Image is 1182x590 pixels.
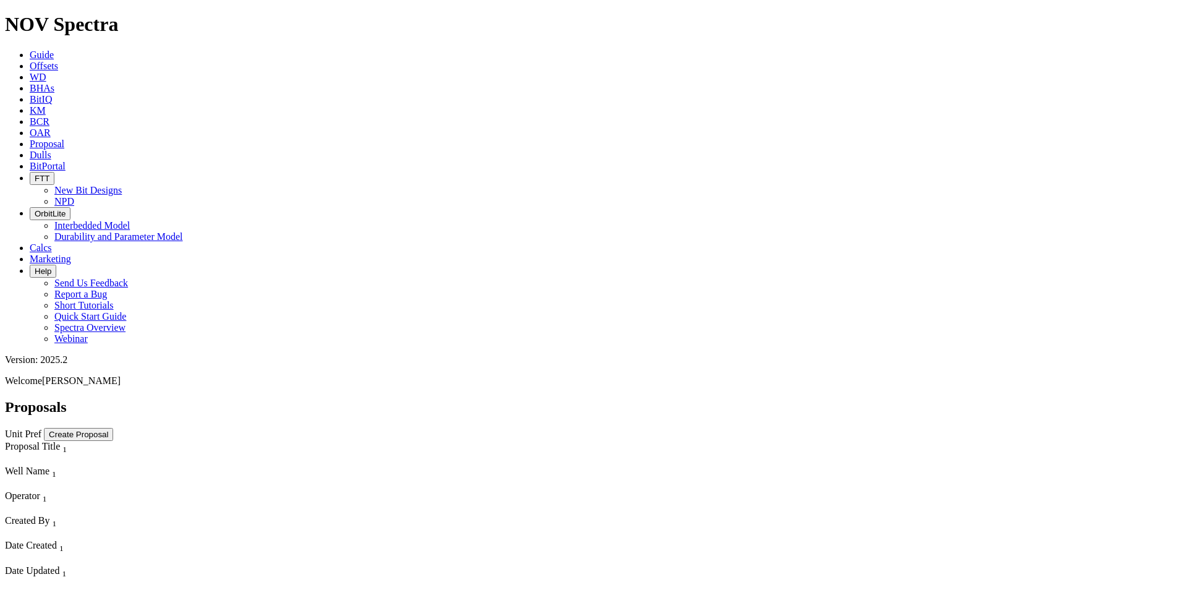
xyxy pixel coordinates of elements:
div: Sort None [5,515,193,540]
div: Date Created Sort None [5,540,192,554]
div: Operator Sort None [5,490,193,504]
h1: NOV Spectra [5,13,1177,36]
span: Sort None [43,490,47,501]
span: Well Name [5,466,49,476]
div: Date Updated Sort None [5,565,192,579]
button: Create Proposal [44,428,113,441]
a: BHAs [30,83,54,93]
a: Durability and Parameter Model [54,231,183,242]
span: [PERSON_NAME] [42,375,121,386]
div: Column Menu [5,479,193,490]
button: FTT [30,172,54,185]
div: Column Menu [5,579,192,590]
a: Offsets [30,61,58,71]
sub: 1 [62,569,66,578]
button: OrbitLite [30,207,70,220]
h2: Proposals [5,399,1177,416]
a: Unit Pref [5,429,41,439]
span: Date Created [5,540,57,550]
a: OAR [30,127,51,138]
div: Sort None [5,490,193,515]
a: Dulls [30,150,51,160]
div: Column Menu [5,504,193,515]
sub: 1 [62,445,67,454]
a: WD [30,72,46,82]
a: BitIQ [30,94,52,105]
div: Column Menu [5,529,193,540]
sub: 1 [59,544,64,554]
span: OrbitLite [35,209,66,218]
a: Quick Start Guide [54,311,126,322]
a: Marketing [30,254,71,264]
a: Webinar [54,333,88,344]
span: Operator [5,490,40,501]
button: Help [30,265,56,278]
div: Sort None [5,441,193,466]
span: Sort None [52,466,56,476]
div: Sort None [5,466,193,490]
div: Proposal Title Sort None [5,441,193,455]
div: Well Name Sort None [5,466,193,479]
a: NPD [54,196,74,207]
div: Sort None [5,540,192,565]
span: Created By [5,515,49,526]
div: Created By Sort None [5,515,193,529]
a: Guide [30,49,54,60]
div: Column Menu [5,554,192,565]
span: Sort None [62,565,66,576]
a: New Bit Designs [54,185,122,195]
sub: 1 [52,519,56,528]
a: Short Tutorials [54,300,114,310]
sub: 1 [52,469,56,479]
a: Spectra Overview [54,322,125,333]
div: Sort None [5,565,192,590]
div: Column Menu [5,455,193,466]
div: Version: 2025.2 [5,354,1177,366]
span: Sort None [59,540,64,550]
sub: 1 [43,494,47,503]
span: FTT [35,174,49,183]
span: Sort None [52,515,56,526]
a: Send Us Feedback [54,278,128,288]
a: KM [30,105,46,116]
span: Date Updated [5,565,59,576]
p: Welcome [5,375,1177,387]
span: Proposal Title [5,441,60,451]
a: Proposal [30,139,64,149]
span: Sort None [62,441,67,451]
a: Interbedded Model [54,220,130,231]
a: BitPortal [30,161,66,171]
a: Calcs [30,242,52,253]
a: Report a Bug [54,289,107,299]
span: Help [35,267,51,276]
a: BCR [30,116,49,127]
